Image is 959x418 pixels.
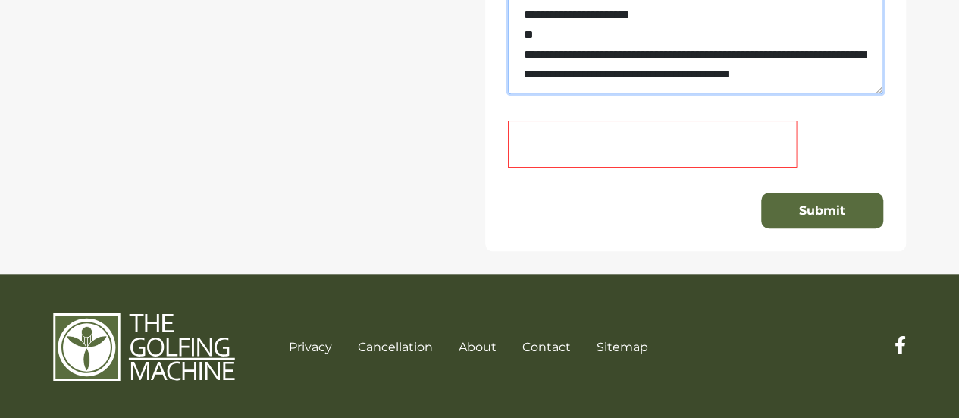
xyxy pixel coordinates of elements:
[522,340,571,354] a: Contact
[358,340,433,354] a: Cancellation
[53,312,235,382] img: The Golfing Machine
[509,121,686,167] iframe: reCAPTCHA
[597,340,648,354] a: Sitemap
[289,340,332,354] a: Privacy
[761,193,883,229] button: Submit
[459,340,497,354] a: About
